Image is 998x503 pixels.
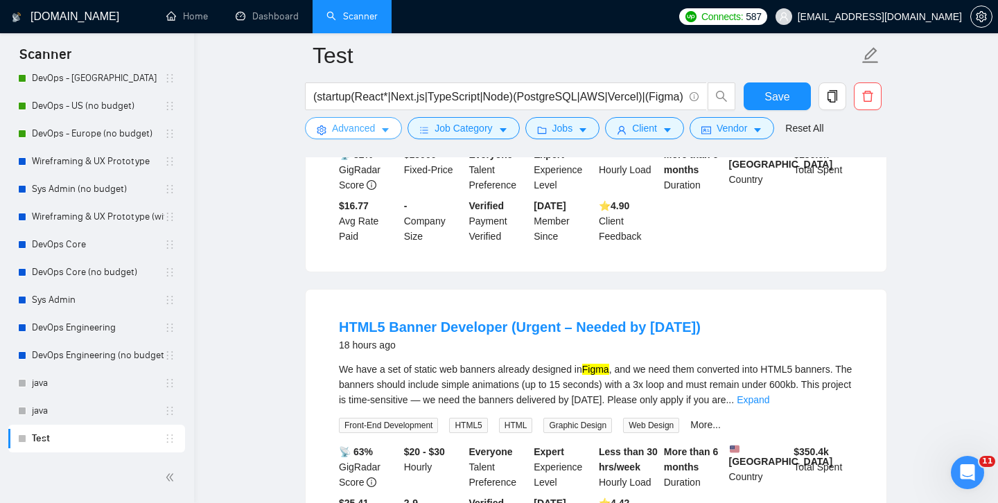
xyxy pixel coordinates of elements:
img: logo [12,6,21,28]
span: 11 [979,456,995,467]
div: GigRadar Score [336,444,401,490]
span: holder [164,405,175,416]
b: 📡 63% [339,446,373,457]
span: ... [726,394,734,405]
iframe: Intercom live chat [951,456,984,489]
span: copy [819,90,846,103]
span: 587 [746,9,761,24]
b: - [404,200,408,211]
div: Duration [661,147,726,193]
span: setting [971,11,992,22]
span: user [617,125,627,135]
b: More than 6 months [664,446,719,473]
div: 18 hours ago [339,337,701,353]
div: Fixed-Price [401,147,466,193]
li: Sys Admin [8,286,185,314]
div: Total Spent [791,147,856,193]
span: idcard [701,125,711,135]
a: java [32,397,164,425]
b: $16.77 [339,200,369,211]
a: Reset All [785,121,823,136]
b: ⭐️ 4.90 [599,200,629,211]
span: HTML [499,418,533,433]
li: java [8,397,185,425]
span: Front-End Development [339,418,438,433]
a: DevOps Core [32,231,164,258]
span: edit [861,46,879,64]
a: Wireframing & UX Prototype (without budget) [32,203,164,231]
div: Duration [661,444,726,490]
div: Experience Level [531,147,596,193]
a: searchScanner [326,10,378,22]
a: DevOps - Europe (no budget) [32,120,164,148]
b: $ 350.4k [794,446,829,457]
button: barsJob Categorycaret-down [408,117,519,139]
img: 🇺🇸 [730,444,739,454]
span: caret-down [663,125,672,135]
div: Member Since [531,198,596,244]
button: idcardVendorcaret-down [690,117,774,139]
a: Sys Admin (no budget) [32,175,164,203]
span: holder [164,128,175,139]
span: holder [164,211,175,222]
button: Save [744,82,811,110]
button: settingAdvancedcaret-down [305,117,402,139]
span: Connects: [701,9,743,24]
span: Web Design [623,418,679,433]
a: Expand [737,394,769,405]
span: double-left [165,470,179,484]
li: java [8,369,185,397]
span: info-circle [367,477,376,487]
span: Scanner [8,44,82,73]
span: setting [317,125,326,135]
li: DevOps Engineering (no budget) [8,342,185,369]
a: java [32,369,164,397]
span: Client [632,121,657,136]
a: DevOps Engineering (no budget) [32,342,164,369]
div: Talent Preference [466,444,532,490]
img: upwork-logo.png [685,11,697,22]
a: homeHome [166,10,208,22]
b: [DATE] [534,200,566,211]
span: holder [164,184,175,195]
mark: Figma [582,364,609,375]
li: DevOps Engineering [8,314,185,342]
span: bars [419,125,429,135]
a: Sys Admin [32,286,164,314]
a: DevOps - US (no budget) [32,92,164,120]
li: DevOps - Europe (no budget) [8,120,185,148]
b: Less than 30 hrs/week [599,446,658,473]
b: Verified [469,200,505,211]
span: Jobs [552,121,573,136]
span: Graphic Design [543,418,612,433]
b: Expert [534,446,564,457]
button: delete [854,82,882,110]
a: DevOps Core (no budget) [32,258,164,286]
span: caret-down [578,125,588,135]
li: Wireframing & UX Prototype [8,148,185,175]
a: DevOps - [GEOGRAPHIC_DATA] [32,64,164,92]
b: Everyone [469,446,513,457]
input: Search Freelance Jobs... [313,88,683,105]
span: delete [855,90,881,103]
span: HTML5 [449,418,487,433]
span: Job Category [435,121,492,136]
span: holder [164,433,175,444]
b: [GEOGRAPHIC_DATA] [729,444,833,467]
div: Hourly Load [596,147,661,193]
div: Client Feedback [596,198,661,244]
input: Scanner name... [313,38,859,73]
span: Vendor [717,121,747,136]
a: dashboardDashboard [236,10,299,22]
li: DevOps - Europe [8,64,185,92]
span: holder [164,294,175,306]
b: [GEOGRAPHIC_DATA] [729,147,833,170]
button: userClientcaret-down [605,117,684,139]
a: Test [32,425,164,452]
span: holder [164,378,175,389]
span: holder [164,322,175,333]
div: Total Spent [791,444,856,490]
li: DevOps - US (no budget) [8,92,185,120]
button: setting [970,6,992,28]
span: search [708,90,735,103]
